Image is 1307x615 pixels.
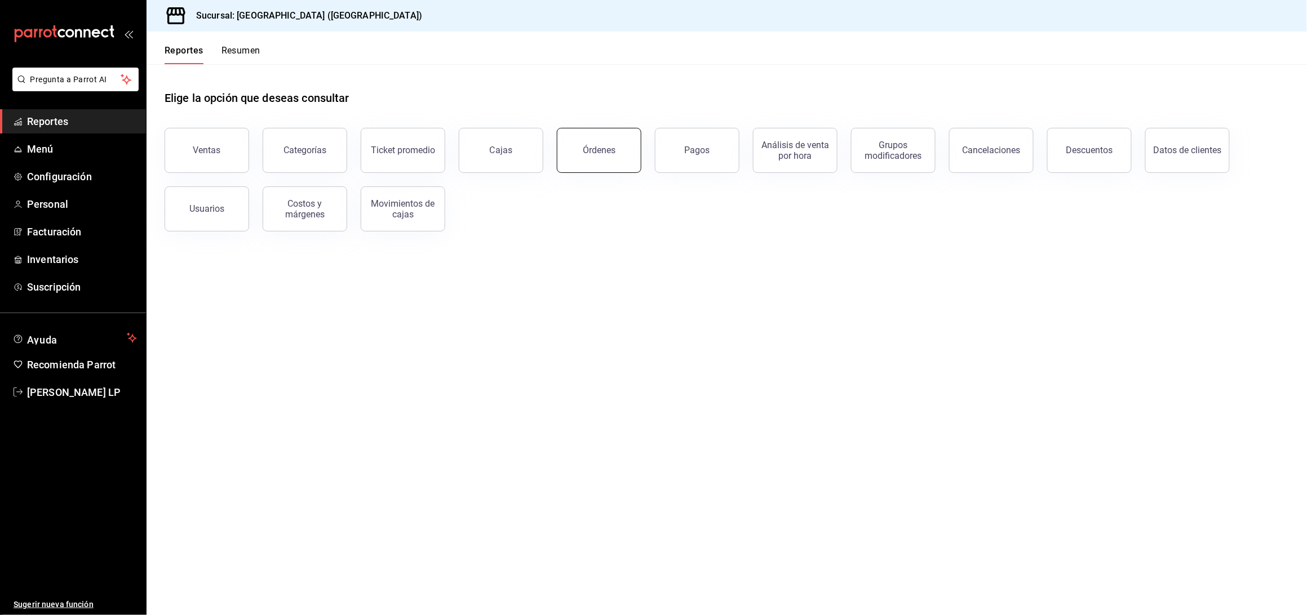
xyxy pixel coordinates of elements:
[655,128,739,173] button: Pagos
[459,128,543,173] a: Cajas
[193,145,221,155] div: Ventas
[27,252,137,267] span: Inventarios
[165,186,249,231] button: Usuarios
[27,224,137,239] span: Facturación
[27,114,137,129] span: Reportes
[557,128,641,173] button: Órdenes
[27,141,137,157] span: Menú
[263,128,347,173] button: Categorías
[165,45,203,64] button: Reportes
[124,29,133,38] button: open_drawer_menu
[27,279,137,295] span: Suscripción
[760,140,830,161] div: Análisis de venta por hora
[165,90,349,106] h1: Elige la opción que deseas consultar
[949,128,1034,173] button: Cancelaciones
[371,145,435,155] div: Ticket promedio
[221,45,260,64] button: Resumen
[165,128,249,173] button: Ventas
[490,144,513,157] div: Cajas
[27,197,137,212] span: Personal
[27,385,137,400] span: [PERSON_NAME] LP
[189,203,224,214] div: Usuarios
[583,145,615,155] div: Órdenes
[263,186,347,231] button: Costos y márgenes
[8,82,139,93] a: Pregunta a Parrot AI
[361,186,445,231] button: Movimientos de cajas
[27,331,122,345] span: Ayuda
[165,45,260,64] div: navigation tabs
[368,198,438,220] div: Movimientos de cajas
[14,599,137,610] span: Sugerir nueva función
[1154,145,1222,155] div: Datos de clientes
[270,198,340,220] div: Costos y márgenes
[1145,128,1230,173] button: Datos de clientes
[187,9,422,23] h3: Sucursal: [GEOGRAPHIC_DATA] ([GEOGRAPHIC_DATA])
[283,145,326,155] div: Categorías
[753,128,838,173] button: Análisis de venta por hora
[27,169,137,184] span: Configuración
[27,357,137,372] span: Recomienda Parrot
[858,140,928,161] div: Grupos modificadores
[851,128,936,173] button: Grupos modificadores
[12,68,139,91] button: Pregunta a Parrot AI
[1047,128,1132,173] button: Descuentos
[361,128,445,173] button: Ticket promedio
[685,145,710,155] div: Pagos
[30,74,121,86] span: Pregunta a Parrot AI
[963,145,1021,155] div: Cancelaciones
[1066,145,1113,155] div: Descuentos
